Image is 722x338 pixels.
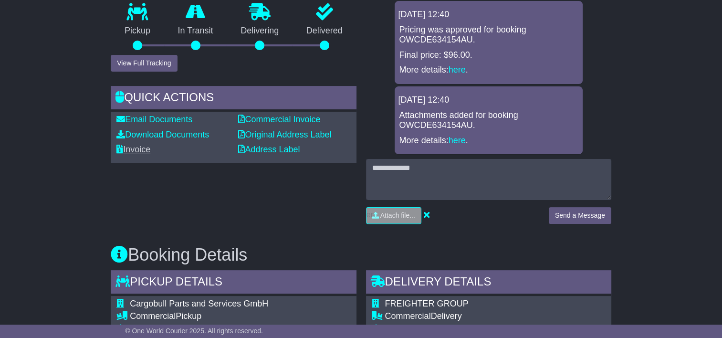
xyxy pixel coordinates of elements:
p: Pricing was approved for booking OWCDE634154AU. [399,25,578,45]
div: [DATE] 12:40 [398,95,579,106]
a: Address Label [238,145,300,154]
div: Quick Actions [111,86,356,112]
a: Original Address Label [238,130,331,139]
p: Attachments added for booking OWCDE634154AU. [399,110,578,131]
p: Delivered [293,26,356,36]
a: Email Documents [116,115,192,124]
p: In Transit [164,26,227,36]
a: Commercial Invoice [238,115,320,124]
a: Invoice [116,145,150,154]
span: © One World Courier 2025. All rights reserved. [125,327,263,335]
h3: Booking Details [111,245,611,264]
p: Delivering [227,26,293,36]
a: here [449,136,466,145]
div: [STREET_ADDRESS] [385,324,601,335]
p: More details: . [399,136,578,146]
div: Pickup Details [111,270,356,296]
a: Download Documents [116,130,209,139]
div: [DATE] 12:40 [398,10,579,20]
span: Commercial [385,311,431,321]
a: here [449,65,466,74]
span: FREIGHTER GROUP [385,299,469,308]
span: Cargobull Parts and Services GmbH [130,299,268,308]
div: Delivery [385,311,601,322]
p: Final price: $96.00. [399,50,578,61]
p: Pickup [111,26,164,36]
span: Commercial [130,311,176,321]
button: View Full Tracking [111,55,177,72]
div: Delivery Details [366,270,611,296]
button: Send a Message [549,207,611,224]
div: [STREET_ADDRESS] [130,324,350,335]
p: More details: . [399,65,578,75]
div: Pickup [130,311,350,322]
